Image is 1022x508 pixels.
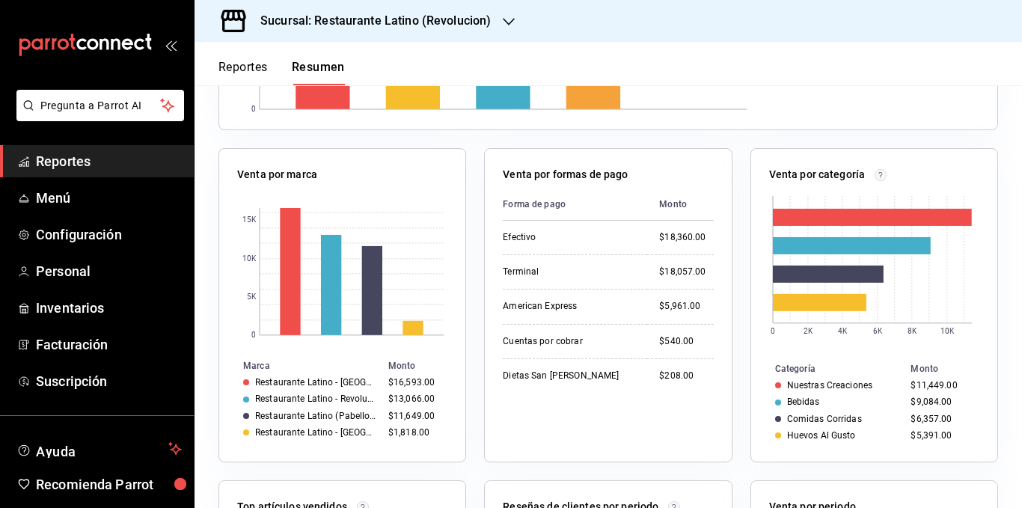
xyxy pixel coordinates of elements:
[388,377,441,388] div: $16,593.00
[911,380,973,391] div: $11,449.00
[36,371,182,391] span: Suscripción
[911,397,973,407] div: $9,084.00
[838,327,848,335] text: 4K
[218,60,268,85] button: Reportes
[659,370,713,382] div: $208.00
[388,427,441,438] div: $1,818.00
[771,327,775,335] text: 0
[388,411,441,421] div: $11,649.00
[242,216,257,224] text: 15K
[659,266,713,278] div: $18,057.00
[659,231,713,244] div: $18,360.00
[242,255,257,263] text: 10K
[769,167,866,183] p: Venta por categoría
[659,300,713,313] div: $5,961.00
[940,327,954,335] text: 10K
[804,327,813,335] text: 2K
[911,414,973,424] div: $6,357.00
[911,430,973,441] div: $5,391.00
[16,90,184,121] button: Pregunta a Parrot AI
[503,167,628,183] p: Venta por formas de pago
[36,298,182,318] span: Inventarios
[36,188,182,208] span: Menú
[36,474,182,495] span: Recomienda Parrot
[237,167,317,183] p: Venta por marca
[36,261,182,281] span: Personal
[503,189,647,221] th: Forma de pago
[503,335,635,348] div: Cuentas por cobrar
[255,394,376,404] div: Restaurante Latino - Revolucion
[255,427,376,438] div: Restaurante Latino - [GEOGRAPHIC_DATA][PERSON_NAME]
[647,189,713,221] th: Monto
[36,440,162,458] span: Ayuda
[503,370,635,382] div: Dietas San [PERSON_NAME]
[787,414,862,424] div: Comidas Corridas
[751,361,905,377] th: Categoría
[36,334,182,355] span: Facturación
[873,327,883,335] text: 6K
[251,331,256,340] text: 0
[255,377,376,388] div: Restaurante Latino - [GEOGRAPHIC_DATA][PERSON_NAME] MTY
[10,108,184,124] a: Pregunta a Parrot AI
[292,60,345,85] button: Resumen
[218,60,345,85] div: navigation tabs
[382,358,465,374] th: Monto
[36,151,182,171] span: Reportes
[503,300,635,313] div: American Express
[40,98,161,114] span: Pregunta a Parrot AI
[388,394,441,404] div: $13,066.00
[219,358,382,374] th: Marca
[787,380,872,391] div: Nuestras Creaciones
[659,335,713,348] div: $540.00
[503,231,635,244] div: Efectivo
[36,224,182,245] span: Configuración
[503,266,635,278] div: Terminal
[908,327,917,335] text: 8K
[248,12,491,30] h3: Sucursal: Restaurante Latino (Revolucion)
[255,411,376,421] div: Restaurante Latino (Pabellon)
[787,430,856,441] div: Huevos Al Gusto
[787,397,820,407] div: Bebidas
[247,293,257,302] text: 5K
[251,105,256,114] text: 0
[905,361,997,377] th: Monto
[165,39,177,51] button: open_drawer_menu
